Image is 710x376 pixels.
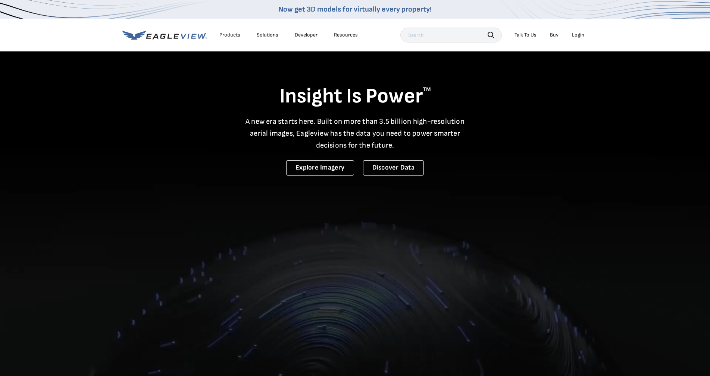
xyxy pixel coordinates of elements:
input: Search [400,28,502,42]
div: Resources [334,32,358,38]
p: A new era starts here. Built on more than 3.5 billion high-resolution aerial images, Eagleview ha... [241,116,469,151]
div: Products [219,32,240,38]
a: Discover Data [363,160,424,176]
div: Talk To Us [514,32,537,38]
a: Explore Imagery [286,160,354,176]
h1: Insight Is Power [122,83,588,110]
div: Login [572,32,584,38]
sup: TM [423,86,431,93]
div: Solutions [257,32,278,38]
a: Buy [550,32,559,38]
a: Now get 3D models for virtually every property! [278,5,432,14]
a: Developer [295,32,318,38]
